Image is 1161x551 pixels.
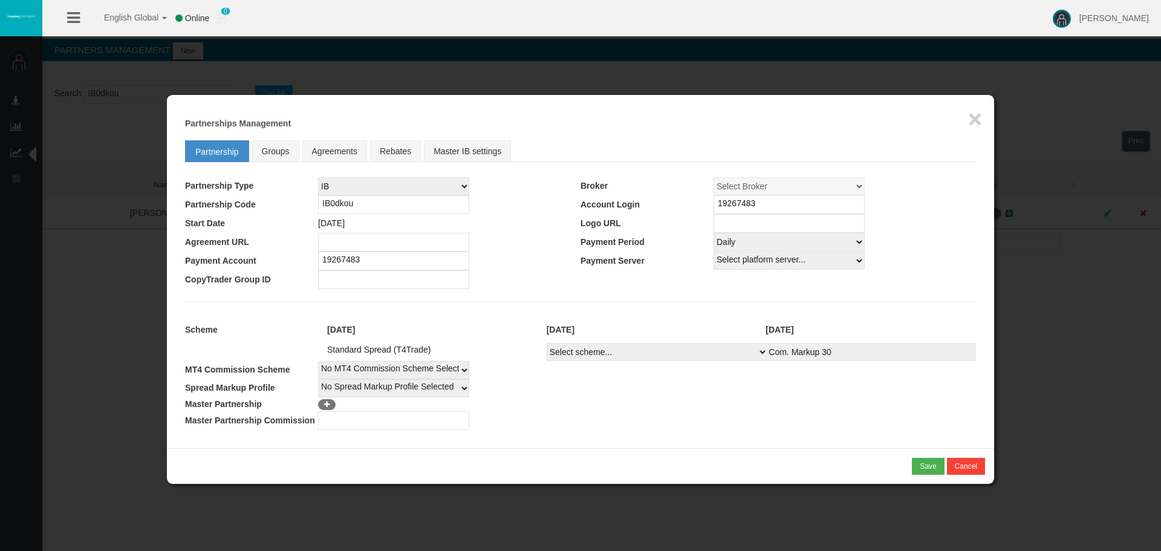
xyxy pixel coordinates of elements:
[947,458,985,475] button: Cancel
[327,345,431,354] span: Standard Spread (T4Trade)
[218,13,227,25] img: user_small.png
[370,140,421,162] a: Rebates
[6,14,36,19] img: logo.svg
[185,195,318,214] td: Partnership Code
[185,140,249,162] a: Partnership
[185,119,291,128] b: Partnerships Management
[185,397,318,411] td: Master Partnership
[580,177,714,195] td: Broker
[185,214,318,233] td: Start Date
[1079,13,1149,23] span: [PERSON_NAME]
[185,379,318,397] td: Spread Markup Profile
[185,411,318,430] td: Master Partnership Commission
[968,107,982,131] button: ×
[912,458,944,475] button: Save
[252,140,299,162] a: Groups
[185,270,318,289] td: CopyTrader Group ID
[88,13,158,22] span: English Global
[580,214,714,233] td: Logo URL
[185,177,318,195] td: Partnership Type
[185,317,318,343] td: Scheme
[318,218,345,228] span: [DATE]
[302,140,367,162] a: Agreements
[538,323,757,337] div: [DATE]
[920,461,936,472] div: Save
[1053,10,1071,28] img: user-image
[756,323,976,337] div: [DATE]
[580,195,714,214] td: Account Login
[424,140,511,162] a: Master IB settings
[221,7,230,15] span: 0
[580,233,714,252] td: Payment Period
[318,323,538,337] div: [DATE]
[262,146,290,156] span: Groups
[185,252,318,270] td: Payment Account
[185,13,209,23] span: Online
[185,233,318,252] td: Agreement URL
[185,361,318,379] td: MT4 Commission Scheme
[580,252,714,270] td: Payment Server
